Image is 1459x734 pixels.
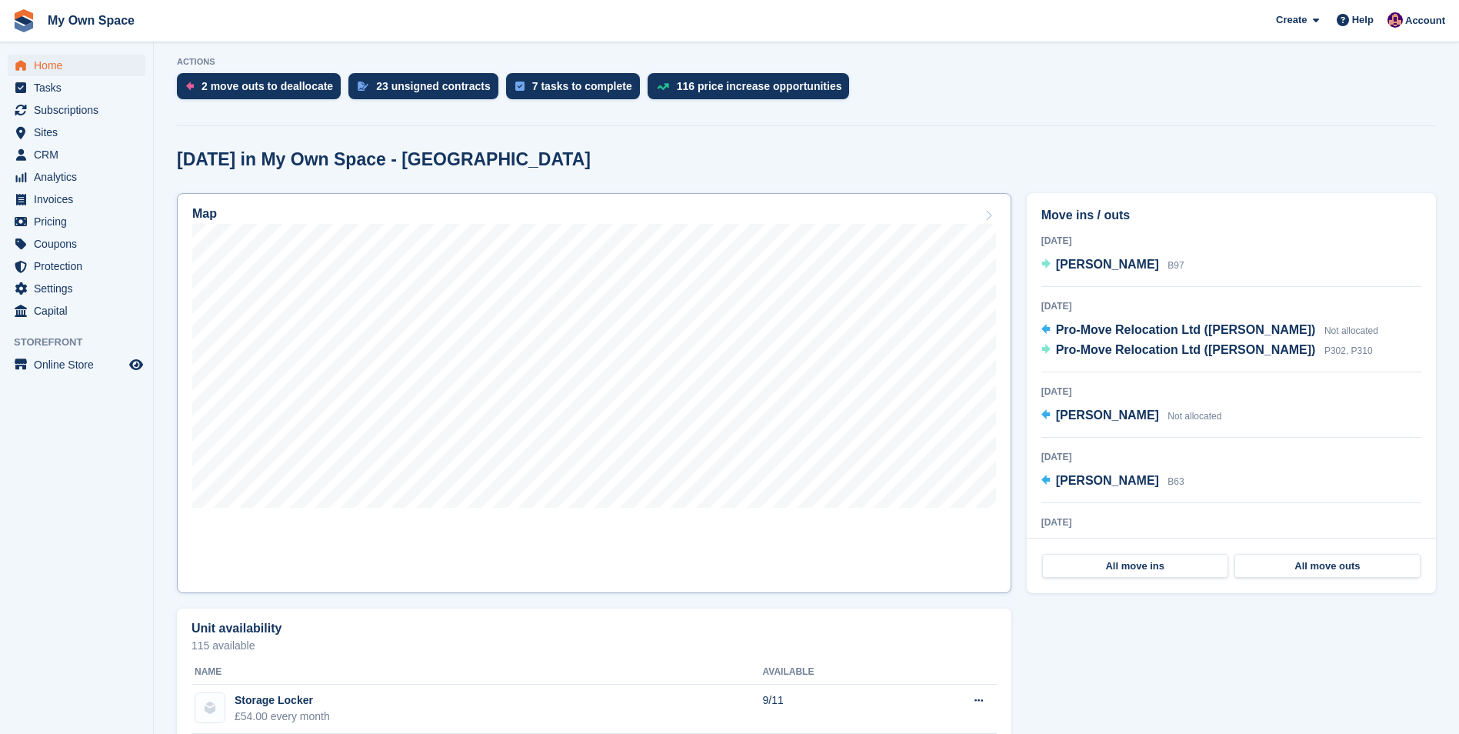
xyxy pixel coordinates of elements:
[8,166,145,188] a: menu
[235,709,330,725] div: £54.00 every month
[14,335,153,350] span: Storefront
[8,144,145,165] a: menu
[177,73,348,107] a: 2 move outs to deallocate
[1324,345,1373,356] span: P302, P310
[192,622,281,636] h2: Unit availability
[8,300,145,322] a: menu
[34,55,126,76] span: Home
[34,233,126,255] span: Coupons
[1056,474,1159,487] span: [PERSON_NAME]
[1234,554,1421,579] a: All move outs
[34,99,126,121] span: Subscriptions
[34,255,126,277] span: Protection
[677,80,842,92] div: 116 price increase opportunities
[506,73,648,107] a: 7 tasks to complete
[34,278,126,299] span: Settings
[1041,299,1421,313] div: [DATE]
[34,300,126,322] span: Capital
[186,82,194,91] img: move_outs_to_deallocate_icon-f764333ba52eb49d3ac5e1228854f67142a1ed5810a6f6cc68b1a99e826820c5.svg
[1056,323,1316,336] span: Pro-Move Relocation Ltd ([PERSON_NAME])
[34,354,126,375] span: Online Store
[8,99,145,121] a: menu
[34,211,126,232] span: Pricing
[235,692,330,709] div: Storage Locker
[358,82,368,91] img: contract_signature_icon-13c848040528278c33f63329250d36e43548de30e8caae1d1a13099fd9432cc5.svg
[192,660,763,685] th: Name
[12,9,35,32] img: stora-icon-8386f47178a22dfd0bd8f6a31ec36ba5ce8667c1dd55bd0f319d3a0aa187defe.svg
[8,255,145,277] a: menu
[1056,343,1316,356] span: Pro-Move Relocation Ltd ([PERSON_NAME])
[34,144,126,165] span: CRM
[8,354,145,375] a: menu
[8,55,145,76] a: menu
[1168,260,1184,271] span: B97
[1324,325,1378,336] span: Not allocated
[1042,554,1228,579] a: All move ins
[515,82,525,91] img: task-75834270c22a3079a89374b754ae025e5fb1db73e45f91037f5363f120a921f8.svg
[192,207,217,221] h2: Map
[1041,255,1184,275] a: [PERSON_NAME] B97
[532,80,632,92] div: 7 tasks to complete
[1041,472,1184,492] a: [PERSON_NAME] B63
[763,660,907,685] th: Available
[1041,321,1378,341] a: Pro-Move Relocation Ltd ([PERSON_NAME]) Not allocated
[1276,12,1307,28] span: Create
[202,80,333,92] div: 2 move outs to deallocate
[177,193,1011,593] a: Map
[8,278,145,299] a: menu
[177,57,1436,67] p: ACTIONS
[1041,515,1421,529] div: [DATE]
[192,640,997,651] p: 115 available
[1168,476,1184,487] span: B63
[657,83,669,90] img: price_increase_opportunities-93ffe204e8149a01c8c9dc8f82e8f89637d9d84a8eef4429ea346261dce0b2c0.svg
[42,8,141,33] a: My Own Space
[34,166,126,188] span: Analytics
[34,122,126,143] span: Sites
[1041,406,1222,426] a: [PERSON_NAME] Not allocated
[8,189,145,210] a: menu
[8,77,145,98] a: menu
[763,685,907,734] td: 9/11
[1041,450,1421,464] div: [DATE]
[8,122,145,143] a: menu
[1041,385,1421,399] div: [DATE]
[34,189,126,210] span: Invoices
[8,211,145,232] a: menu
[1168,411,1221,422] span: Not allocated
[1056,258,1159,271] span: [PERSON_NAME]
[1387,12,1403,28] img: Sergio Tartaglia
[648,73,858,107] a: 116 price increase opportunities
[348,73,506,107] a: 23 unsigned contracts
[1041,234,1421,248] div: [DATE]
[1352,12,1374,28] span: Help
[195,693,225,722] img: blank-unit-type-icon-ffbac7b88ba66c5e286b0e438baccc4b9c83835d4c34f86887a83fc20ec27e7b.svg
[34,77,126,98] span: Tasks
[1041,206,1421,225] h2: Move ins / outs
[1041,341,1373,361] a: Pro-Move Relocation Ltd ([PERSON_NAME]) P302, P310
[8,233,145,255] a: menu
[127,355,145,374] a: Preview store
[1056,409,1159,422] span: [PERSON_NAME]
[376,80,491,92] div: 23 unsigned contracts
[1405,13,1445,28] span: Account
[177,149,591,170] h2: [DATE] in My Own Space - [GEOGRAPHIC_DATA]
